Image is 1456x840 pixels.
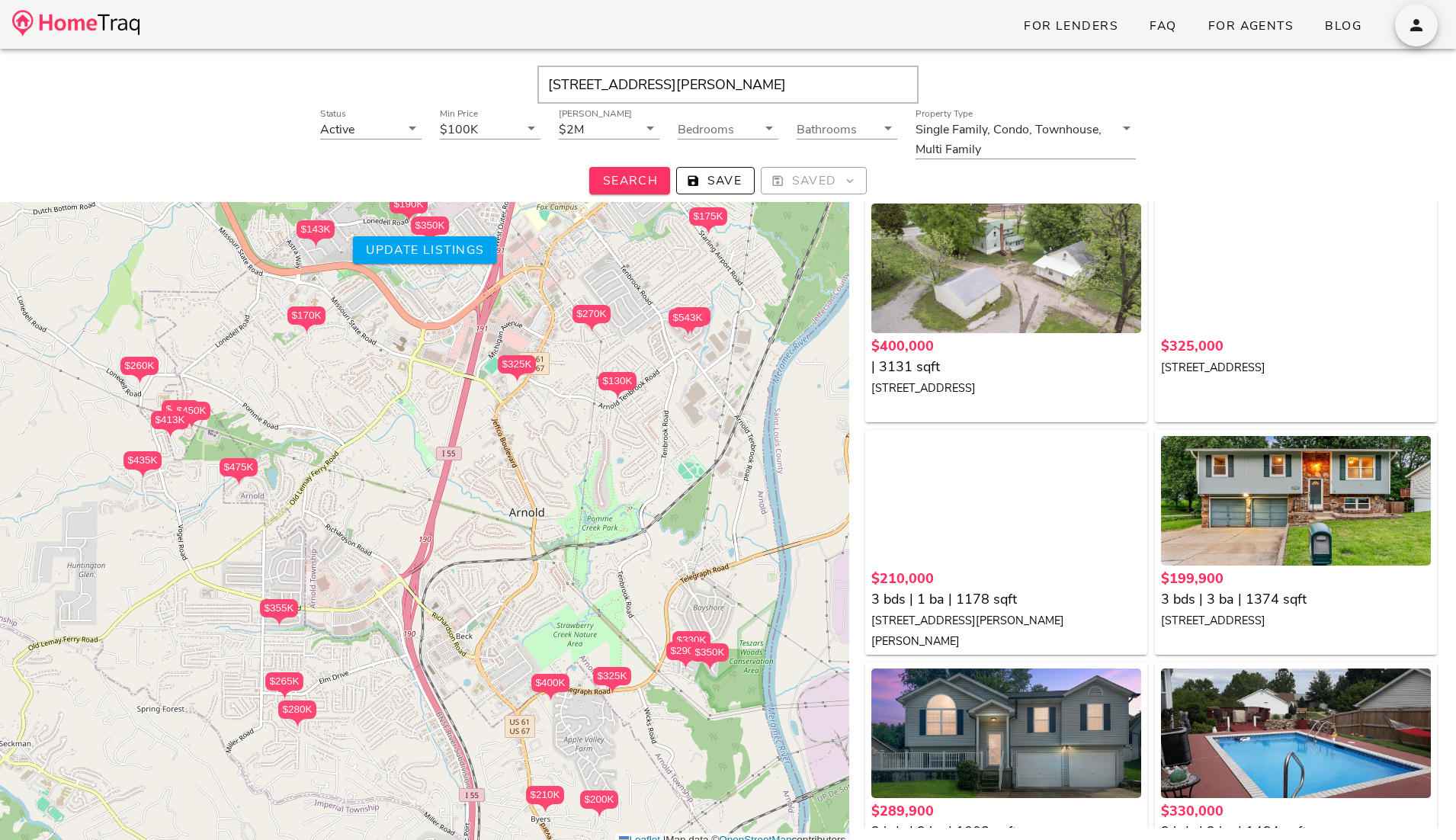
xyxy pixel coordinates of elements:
div: $440K [162,400,200,418]
div: $210K [526,786,564,804]
img: triPin.png [277,691,293,699]
img: triPin.png [537,804,553,813]
span: Update listings [365,242,484,258]
div: $355K [260,599,298,617]
button: Save [676,167,755,194]
div: Min Price$100K [440,119,540,139]
span: Blog [1324,18,1361,34]
span: For Lenders [1023,18,1118,34]
img: triPin.png [543,692,559,701]
img: triPin.png [231,476,247,485]
div: $325K [498,355,536,374]
img: triPin.png [605,685,621,694]
div: $200K [580,790,618,817]
div: $525K [672,307,710,334]
a: $400,000 | 3131 sqft [STREET_ADDRESS] [871,336,1141,398]
label: Min Price [440,108,478,120]
div: $199,900 [1161,569,1431,589]
img: triPin.png [290,719,306,727]
span: FAQ [1149,18,1177,34]
div: $175K [689,207,727,226]
img: triPin.png [299,325,315,333]
img: triPin.png [162,429,178,438]
img: triPin.png [592,809,608,817]
div: Townhouse, [1035,123,1102,136]
div: $290K [666,642,704,668]
div: $170K [287,306,326,325]
span: Save [689,172,742,189]
div: $280K [278,701,316,727]
div: $350K [411,216,449,243]
div: Single Family, [916,123,990,136]
div: $100K [440,123,478,136]
div: Condo, [993,123,1032,136]
span: Saved [774,172,853,189]
img: triPin.png [701,226,717,234]
div: Bathrooms [797,119,897,139]
div: $260K [120,357,159,383]
small: [STREET_ADDRESS] [871,380,976,396]
div: $270K [572,305,611,323]
a: $325,000 [STREET_ADDRESS] [1161,336,1431,377]
button: Update listings [353,236,496,264]
div: $325K [593,667,631,685]
div: $280K [278,701,316,719]
a: FAQ [1137,12,1189,40]
div: $400,000 [871,336,1141,357]
div: $143K [297,220,335,247]
div: StatusActive [320,119,421,139]
div: $2M [559,123,584,136]
div: [PERSON_NAME]$2M [559,119,659,139]
div: $525K [672,307,710,325]
div: 3 bds | 3 ba | 1374 sqft [1161,589,1431,610]
small: [STREET_ADDRESS] [1161,613,1265,628]
a: Blog [1312,12,1374,40]
button: Saved [761,167,866,194]
span: Search [601,172,658,189]
div: $130K [598,372,637,399]
div: $435K [123,451,162,478]
div: | 3131 sqft [871,357,1141,377]
div: Property TypeSingle Family,Condo,Townhouse,Multi Family [916,119,1135,159]
img: triPin.png [422,235,438,243]
img: desktop-logo.34a1112.png [12,10,140,37]
input: Enter Your Address, Zipcode or City & State [537,66,919,104]
div: $143K [297,220,335,239]
div: $400K [531,674,569,692]
div: $475K [220,458,258,485]
img: triPin.png [610,390,626,399]
div: $330,000 [1161,801,1431,822]
label: [PERSON_NAME] [559,108,632,120]
label: Property Type [916,108,973,120]
a: $210,000 3 bds | 1 ba | 1178 sqft [STREET_ADDRESS][PERSON_NAME][PERSON_NAME] [871,569,1141,651]
iframe: Chat Widget [1380,767,1456,840]
button: Search [589,167,670,194]
div: $175K [689,207,727,234]
div: $265K [265,672,303,691]
a: For Lenders [1011,12,1130,40]
div: $190K [390,195,428,213]
div: $450K [172,402,210,420]
div: $330K [672,631,710,649]
div: $325K [593,667,631,694]
div: $170K [287,306,326,333]
a: $199,900 3 bds | 3 ba | 1374 sqft [STREET_ADDRESS] [1161,569,1431,630]
img: triPin.png [132,375,148,383]
a: For Agents [1195,12,1306,40]
img: triPin.png [271,617,287,626]
div: $325,000 [1161,336,1431,357]
div: $270K [572,305,611,332]
div: $400K [531,674,569,701]
small: [STREET_ADDRESS][PERSON_NAME][PERSON_NAME] [871,613,1064,649]
div: $543K [669,309,707,335]
div: $475K [220,458,258,476]
div: $355K [260,599,298,626]
img: triPin.png [401,213,417,222]
div: $200K [580,790,618,809]
div: $289,900 [871,801,1141,822]
div: $350K [411,216,449,235]
div: $210K [526,786,564,813]
label: Status [320,108,346,120]
div: $435K [123,451,162,470]
div: $543K [669,309,707,327]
